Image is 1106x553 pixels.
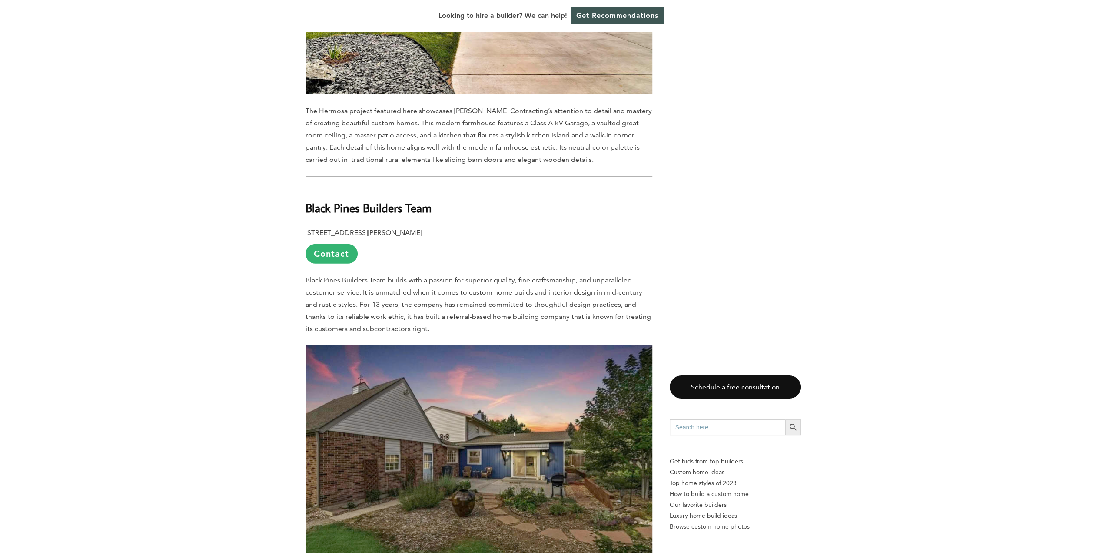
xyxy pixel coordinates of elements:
input: Search here... [670,419,785,435]
a: Browse custom home photos [670,521,801,532]
p: Get bids from top builders [670,456,801,467]
b: Black Pines Builders Team [306,200,432,215]
a: Our favorite builders [670,499,801,510]
a: How to build a custom home [670,489,801,499]
span: Black Pines Builders Team builds with a passion for superior quality, fine craftsmanship, and unp... [306,276,651,333]
a: Custom home ideas [670,467,801,478]
svg: Search [788,422,798,432]
a: Schedule a free consultation [670,375,801,399]
a: Contact [306,244,358,264]
a: Get Recommendations [571,7,664,24]
span: The Hermosa project featured here showcases [PERSON_NAME] Contracting’s attention to detail and m... [306,107,652,164]
b: [STREET_ADDRESS][PERSON_NAME] [306,228,422,237]
a: Top home styles of 2023 [670,478,801,489]
a: Luxury home build ideas [670,510,801,521]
